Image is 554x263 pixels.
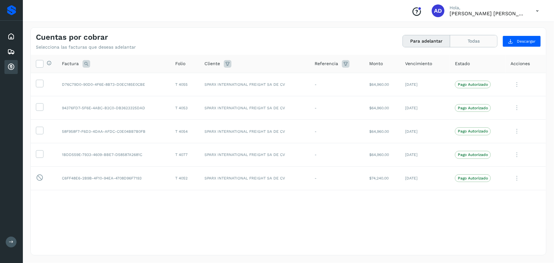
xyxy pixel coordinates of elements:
td: - [310,96,364,120]
td: $74,240.00 [364,166,400,190]
td: [DATE] [400,120,450,143]
td: SPARX INTERNATIONAL FREIGHT SA DE CV [199,143,309,166]
p: Pago Autorizado [458,82,488,87]
div: Inicio [4,30,18,44]
span: Estado [455,60,470,67]
td: SPARX INTERNATIONAL FREIGHT SA DE CV [199,96,309,120]
span: Acciones [511,60,530,67]
button: Descargar [503,36,541,47]
td: T 4054 [170,120,199,143]
p: Pago Autorizado [458,129,488,133]
div: Cuentas por cobrar [4,60,18,74]
td: - [310,120,364,143]
td: - [310,73,364,96]
p: Pago Autorizado [458,176,488,180]
h4: Cuentas por cobrar [36,33,108,42]
td: SPARX INTERNATIONAL FREIGHT SA DE CV [199,73,309,96]
div: Embarques [4,45,18,59]
p: Hola, [450,5,526,10]
td: $64,960.00 [364,120,400,143]
td: C6FF48E6-2B9B-4F10-94EA-4708D96F7193 [57,166,170,190]
td: - [310,166,364,190]
td: $64,960.00 [364,143,400,166]
td: T 4052 [170,166,199,190]
td: SPARX INTERNATIONAL FREIGHT SA DE CV [199,166,309,190]
span: Monto [369,60,383,67]
span: Factura [62,60,79,67]
td: 58F958F7-F6D3-4DAA-AFDC-C0E04BB7B0FB [57,120,170,143]
p: Selecciona las facturas que deseas adelantar [36,44,136,50]
td: T 4055 [170,73,199,96]
span: Referencia [315,60,338,67]
td: $64,960.00 [364,73,400,96]
td: T 4053 [170,96,199,120]
button: Para adelantar [403,35,450,47]
td: T 4077 [170,143,199,166]
td: [DATE] [400,143,450,166]
span: Folio [175,60,185,67]
td: [DATE] [400,73,450,96]
td: 94376FD7-5F6E-4ABC-B2C0-DB3623325DAD [57,96,170,120]
button: Todas [450,35,497,47]
td: - [310,143,364,166]
p: ALMA DELIA CASTAÑEDA MERCADO [450,10,526,17]
span: Vencimiento [405,60,432,67]
span: Descargar [517,38,536,44]
td: 1BDD559E-7933-4609-BBE7-D58587A2681C [57,143,170,166]
td: SPARX INTERNATIONAL FREIGHT SA DE CV [199,120,309,143]
span: Cliente [204,60,220,67]
p: Pago Autorizado [458,106,488,110]
td: D76C79D0-90D0-4F6E-8B73-D0EC185E0CBE [57,73,170,96]
td: [DATE] [400,96,450,120]
p: Pago Autorizado [458,152,488,157]
td: [DATE] [400,166,450,190]
td: $64,960.00 [364,96,400,120]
